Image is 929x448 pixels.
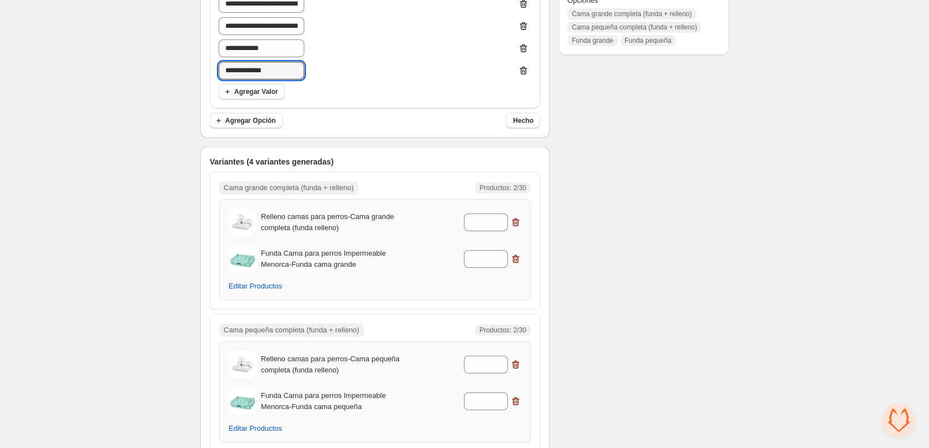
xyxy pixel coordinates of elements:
[234,87,278,96] span: Agregar Valor
[480,183,526,192] span: Productos: 2/30
[229,245,256,273] img: Funda Cama para perros Impermeable Menorca
[506,113,540,128] button: Hecho
[261,390,407,412] p: Funda Cama para perros Impermeable Menorca - Funda cama pequeña
[516,39,531,57] button: Eliminar valor 3
[572,23,697,32] span: Cama pequeña completa (funda + relleno)
[480,326,526,335] span: Productos: 2/30
[229,351,256,379] img: Relleno camas para perros
[261,211,407,233] p: Relleno camas para perros - Cama grande completa (funda relleno)
[222,278,289,294] button: Editar Productos
[229,208,256,236] img: Relleno camas para perros
[229,282,282,291] span: Editar Productos
[210,156,334,167] span: Variantes (4 variantes generadas)
[625,36,671,45] span: Funda pequeña
[261,354,407,376] p: Relleno camas para perros - Cama pequeña completa (funda relleno)
[224,182,354,193] p: Cama grande completa (funda + relleno)
[229,424,282,433] span: Editar Productos
[229,387,256,415] img: Funda Cama para perros Impermeable Menorca
[882,404,916,437] div: Chat abierto
[261,248,407,270] p: Funda Cama para perros Impermeable Menorca - Funda cama grande
[219,84,285,99] button: Agregar Valor
[222,421,289,436] button: Editar Productos
[513,116,533,125] span: Hecho
[516,17,531,35] button: Eliminar valor 2
[516,62,531,79] button: Eliminar valor 4
[224,325,359,336] p: Cama pequeña completa (funda + relleno)
[210,113,283,128] button: Agregar Opción
[225,116,276,125] span: Agregar Opción
[572,36,614,45] span: Funda grande
[572,9,692,18] span: Cama grande completa (funda + relleno)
